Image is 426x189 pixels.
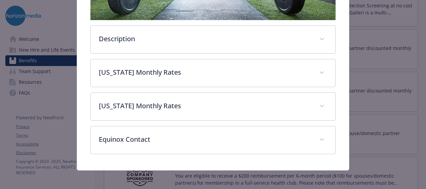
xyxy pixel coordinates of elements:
p: [US_STATE] Monthly Rates [99,67,311,77]
div: [US_STATE] Monthly Rates [91,59,335,87]
p: [US_STATE] Monthly Rates [99,101,311,111]
p: Equinox Contact [99,134,311,144]
div: [US_STATE] Monthly Rates [91,93,335,120]
div: Description [91,26,335,53]
div: Equinox Contact [91,126,335,154]
p: Description [99,34,311,44]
